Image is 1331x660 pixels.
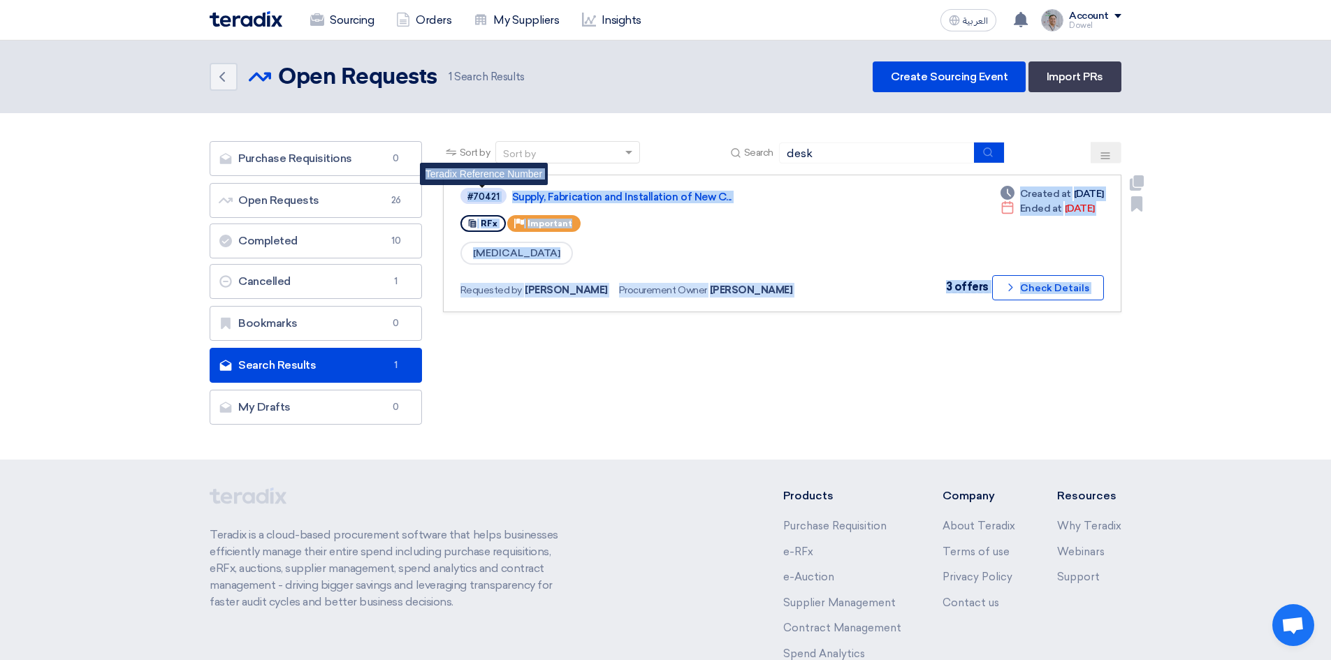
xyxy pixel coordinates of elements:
a: Supply, Fabrication and Installation of New C... [512,191,861,203]
span: 1 [388,358,405,372]
div: [DATE] [1001,201,1095,216]
span: Search [744,145,773,160]
span: 1 [388,274,405,288]
span: [MEDICAL_DATA] [460,242,573,265]
a: Orders [385,5,463,36]
a: Search Results1 [210,348,422,383]
a: Completed10 [210,223,422,258]
a: My Suppliers [463,5,570,36]
a: Open Requests26 [210,183,422,218]
span: Teradix Reference Number [426,168,542,179]
span: 26 [388,193,405,207]
a: e-RFx [783,545,813,558]
span: Search Results [449,69,525,85]
a: Insights [571,5,653,36]
a: Webinars [1057,545,1105,558]
a: Bookmarks0 [210,306,422,341]
span: [PERSON_NAME] [710,283,793,298]
a: Contact us [943,596,999,609]
span: Procurement Owner [619,283,707,298]
span: 1 [449,71,452,83]
span: Created at [1020,186,1071,201]
h2: Open Requests [278,64,437,91]
li: Products [783,487,901,504]
input: Search by title or reference number [779,142,975,163]
a: Import PRs [1028,61,1121,92]
span: [PERSON_NAME] [525,283,608,298]
a: My Drafts0 [210,390,422,425]
div: Open chat [1272,604,1314,646]
li: Resources [1057,487,1121,504]
div: #70421 [467,192,500,201]
a: Create Sourcing Event [873,61,1026,92]
span: العربية [963,16,988,26]
a: e-Auction [783,571,834,583]
a: Contract Management [783,622,901,634]
div: Account [1069,10,1109,22]
a: Purchase Requisition [783,520,887,532]
div: [DATE] [1001,186,1104,201]
span: 0 [388,316,405,330]
span: Important [528,219,572,228]
a: About Teradix [943,520,1015,532]
span: 10 [388,234,405,248]
span: 3 offers [946,280,989,293]
a: Purchase Requisitions0 [210,141,422,176]
div: Sort by [503,147,536,161]
span: Sort by [460,145,490,160]
a: Supplier Management [783,596,896,609]
a: Sourcing [299,5,385,36]
li: Company [943,487,1015,504]
button: Check Details [992,275,1104,300]
button: العربية [940,9,996,31]
span: 0 [388,400,405,414]
a: Support [1057,571,1100,583]
a: Terms of use [943,545,1010,558]
span: Ended at [1020,201,1062,216]
a: Cancelled1 [210,264,422,299]
a: Privacy Policy [943,571,1012,583]
span: RFx [481,219,497,228]
a: Why Teradix [1057,520,1121,532]
a: Spend Analytics [783,647,865,660]
span: 0 [388,152,405,166]
span: Requested by [460,283,522,298]
div: Dowel [1069,22,1121,29]
img: Teradix logo [210,11,282,27]
p: Teradix is a cloud-based procurement software that helps businesses efficiently manage their enti... [210,527,574,610]
img: IMG_1753965247717.jpg [1041,9,1063,31]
